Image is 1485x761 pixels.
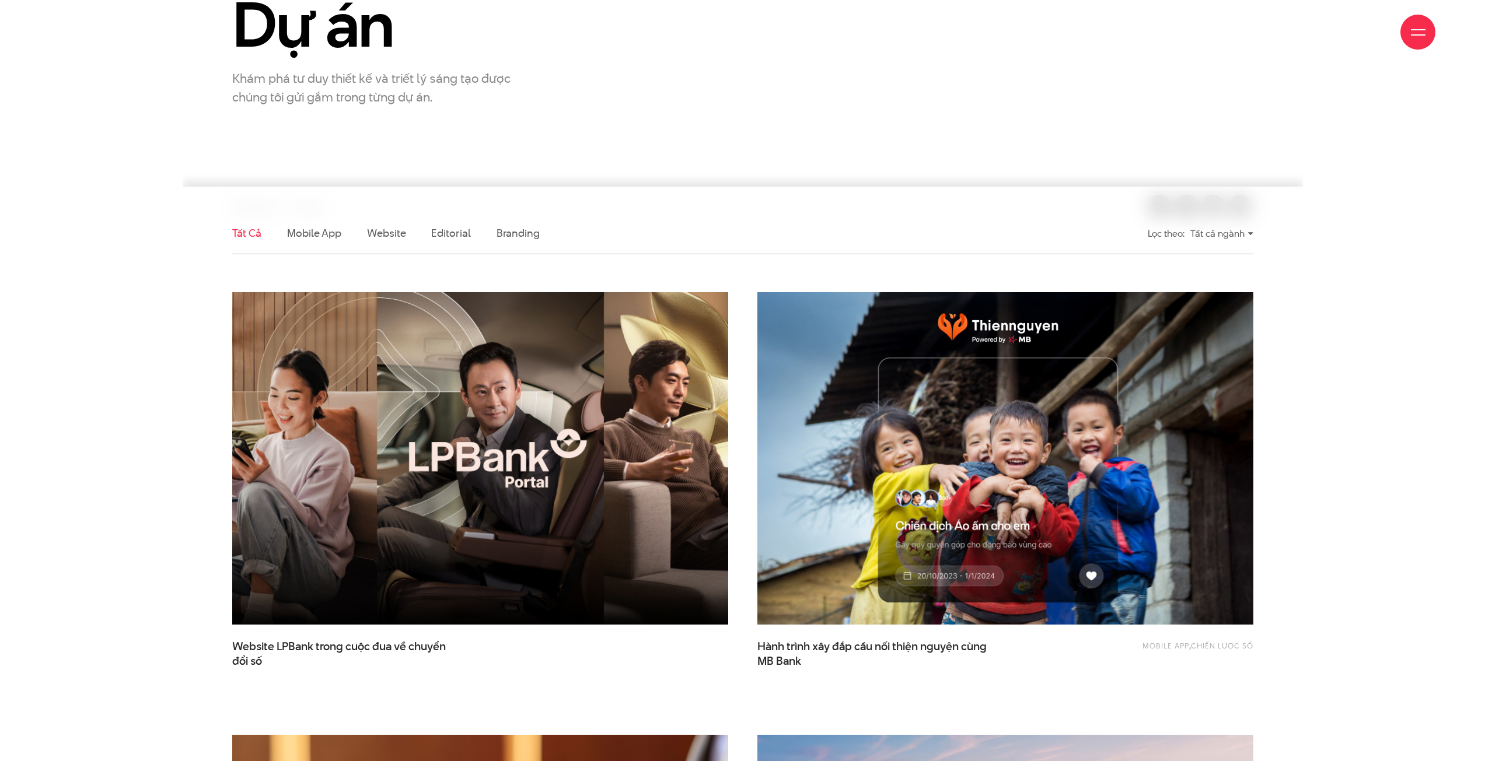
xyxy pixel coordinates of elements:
a: Editorial [431,226,470,240]
div: Lọc theo: [1148,223,1184,244]
span: Website LPBank trong cuộc đua về chuyển [232,639,466,668]
a: Branding [497,226,540,240]
a: Website LPBank trong cuộc đua về chuyểnđổi số [232,639,466,668]
div: Tất cả ngành [1190,223,1253,244]
p: Khám phá tư duy thiết kế và triết lý sáng tạo được chúng tôi gửi gắm trong từng dự án. [232,69,524,106]
a: Mobile app [1142,640,1189,651]
span: đổi số [232,654,262,669]
div: , [1055,639,1253,662]
span: MB Bank [757,654,801,669]
a: Mobile app [287,226,341,240]
span: Hành trình xây đắp cầu nối thiện nguyện cùng [757,639,991,668]
a: Website [367,226,406,240]
a: Hành trình xây đắp cầu nối thiện nguyện cùngMB Bank [757,639,991,668]
img: thumb [757,292,1253,625]
a: Tất cả [232,226,261,240]
img: LPBank portal [207,276,753,641]
a: Chiến lược số [1191,640,1253,651]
